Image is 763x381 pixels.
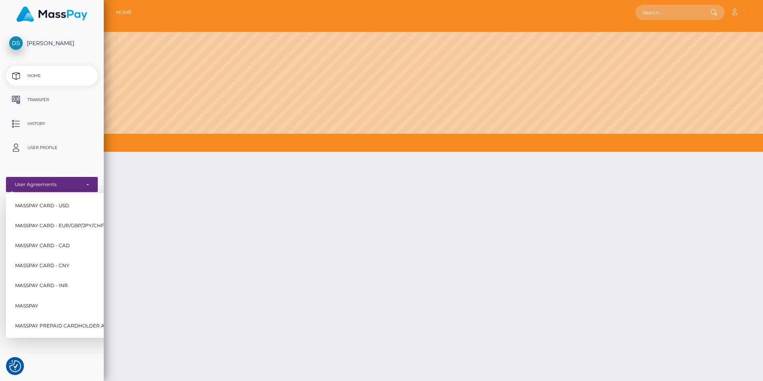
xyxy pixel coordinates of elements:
img: Revisit consent button [9,360,21,372]
span: MassPay Card - CAD [15,240,70,251]
button: User Agreements [6,177,98,192]
span: MassPay Card - EUR/GBP/JPY/CHF/AUD [15,220,117,231]
span: MassPay Card - CNY [15,261,69,271]
span: MassPay [15,301,38,311]
p: User Profile [9,142,95,154]
a: Home [116,4,132,21]
button: Consent Preferences [9,360,21,372]
span: MassPay Prepaid Cardholder Agreement [15,321,132,331]
p: Home [9,70,95,82]
p: Transfer [9,94,95,106]
span: MassPay Card - USD [15,200,69,211]
input: Search... [635,5,710,20]
img: MassPay [16,6,87,22]
span: [PERSON_NAME] [6,40,98,47]
a: User Profile [6,138,98,158]
a: Transfer [6,90,98,110]
span: MassPay Card - INR [15,281,68,291]
div: User Agreements [15,181,80,188]
a: History [6,114,98,134]
a: Home [6,66,98,86]
p: History [9,118,95,130]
